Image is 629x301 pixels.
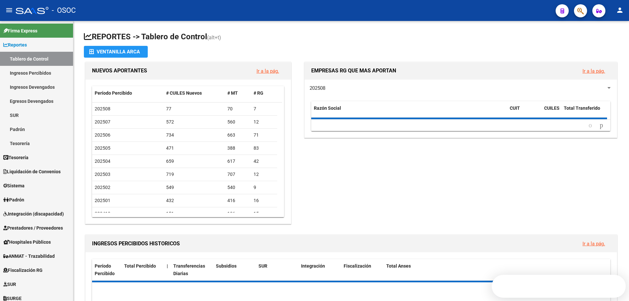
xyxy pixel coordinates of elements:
[89,46,143,58] div: Ventanilla ARCA
[122,259,164,281] datatable-header-cell: Total Percibido
[251,86,277,100] datatable-header-cell: # RG
[616,6,624,14] mat-icon: person
[344,263,371,269] span: Fiscalización
[577,65,610,77] button: Ir a la pág.
[251,65,284,77] button: Ir a la pág.
[92,67,147,74] span: NUEVOS APORTANTES
[92,259,122,281] datatable-header-cell: Período Percibido
[171,259,213,281] datatable-header-cell: Transferencias Diarias
[254,131,275,139] div: 71
[227,105,248,113] div: 70
[84,31,619,43] h1: REPORTES -> Tablero de Control
[310,85,325,91] span: 202508
[163,86,225,100] datatable-header-cell: # CUILES Nuevos
[227,90,238,96] span: # MT
[95,172,110,177] span: 202503
[95,145,110,151] span: 202505
[95,90,132,96] span: Período Percibido
[164,259,171,281] datatable-header-cell: |
[254,171,275,178] div: 12
[213,259,256,281] datatable-header-cell: Subsidios
[95,106,110,111] span: 202508
[544,105,560,111] span: CUILES
[92,240,180,247] span: INGRESOS PERCIBIDOS HISTORICOS
[166,210,222,217] div: 151
[227,144,248,152] div: 388
[3,267,43,274] span: Fiscalización RG
[166,171,222,178] div: 719
[227,131,248,139] div: 663
[254,105,275,113] div: 7
[311,101,507,123] datatable-header-cell: Razón Social
[95,211,110,216] span: 202412
[95,132,110,138] span: 202506
[5,6,13,14] mat-icon: menu
[166,90,202,96] span: # CUILES Nuevos
[166,144,222,152] div: 471
[225,86,251,100] datatable-header-cell: # MT
[52,3,76,18] span: - OSOC
[3,27,37,34] span: Firma Express
[254,144,275,152] div: 83
[301,263,325,269] span: Integración
[95,119,110,124] span: 202507
[3,182,25,189] span: Sistema
[254,158,275,165] div: 42
[561,101,607,123] datatable-header-cell: Total Transferido
[227,210,248,217] div: 136
[510,105,520,111] span: CUIT
[254,210,275,217] div: 15
[597,122,606,129] a: go to next page
[95,198,110,203] span: 202501
[577,237,610,250] button: Ir a la pág.
[3,253,55,260] span: ANMAT - Trazabilidad
[341,259,384,281] datatable-header-cell: Fiscalización
[207,34,221,41] span: (alt+t)
[257,68,279,74] a: Ir a la pág.
[3,196,24,203] span: Padrón
[3,154,29,161] span: Tesorería
[3,168,61,175] span: Liquidación de Convenios
[607,279,622,294] iframe: Intercom live chat
[3,238,51,246] span: Hospitales Públicos
[166,197,222,204] div: 432
[216,263,237,269] span: Subsidios
[254,118,275,126] div: 12
[582,241,605,247] a: Ir a la pág.
[227,184,248,191] div: 540
[92,86,163,100] datatable-header-cell: Período Percibido
[582,68,605,74] a: Ir a la pág.
[507,101,542,123] datatable-header-cell: CUIT
[84,46,148,58] button: Ventanilla ARCA
[311,67,396,74] span: EMPRESAS RG QUE MAS APORTAN
[542,101,561,123] datatable-header-cell: CUILES
[166,105,222,113] div: 77
[227,118,248,126] div: 560
[386,263,411,269] span: Total Anses
[586,122,595,129] a: go to previous page
[3,210,64,217] span: Integración (discapacidad)
[166,118,222,126] div: 572
[3,41,27,48] span: Reportes
[227,197,248,204] div: 416
[298,259,341,281] datatable-header-cell: Integración
[95,159,110,164] span: 202504
[166,131,222,139] div: 734
[95,263,115,276] span: Período Percibido
[314,105,341,111] span: Razón Social
[167,263,168,269] span: |
[254,90,263,96] span: # RG
[173,263,205,276] span: Transferencias Diarias
[227,158,248,165] div: 617
[3,281,16,288] span: SUR
[166,158,222,165] div: 659
[254,184,275,191] div: 9
[492,275,626,298] iframe: Intercom live chat discovery launcher
[564,105,600,111] span: Total Transferido
[258,263,267,269] span: SUR
[227,171,248,178] div: 707
[3,224,63,232] span: Prestadores / Proveedores
[254,197,275,204] div: 16
[166,184,222,191] div: 549
[256,259,298,281] datatable-header-cell: SUR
